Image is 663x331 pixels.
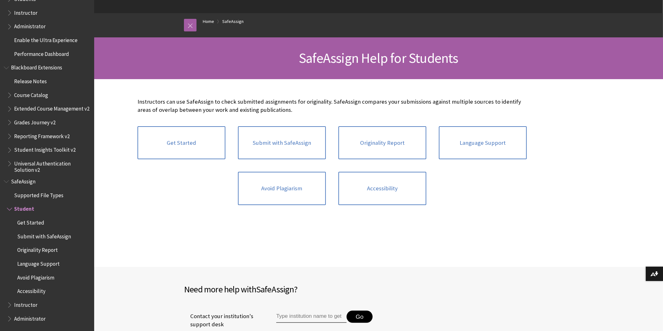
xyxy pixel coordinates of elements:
[14,190,63,198] span: Supported File Types
[347,311,373,323] button: Go
[17,286,46,295] span: Accessibility
[222,18,244,25] a: SafeAssign
[17,258,60,267] span: Language Support
[4,176,90,324] nav: Book outline for Blackboard SafeAssign
[14,8,37,16] span: Instructor
[338,126,426,160] a: Originality Report
[256,284,294,295] span: SafeAssign
[14,49,69,57] span: Performance Dashboard
[137,98,527,114] p: Instructors can use SafeAssign to check submitted assignments for originality. SafeAssign compare...
[14,90,48,98] span: Course Catalog
[14,35,78,43] span: Enable the Ultra Experience
[14,145,76,153] span: Student Insights Toolkit v2
[17,245,58,253] span: Originality Report
[137,126,225,160] a: Get Started
[238,126,326,160] a: Submit with SafeAssign
[14,131,70,139] span: Reporting Framework v2
[14,117,56,126] span: Grades Journey v2
[184,312,262,328] span: Contact your institution's support desk
[11,62,62,71] span: Blackboard Extensions
[14,104,89,112] span: Extended Course Management v2
[17,217,44,226] span: Get Started
[14,204,34,212] span: Student
[14,313,46,322] span: Administrator
[238,172,326,205] a: Avoid Plagiarism
[17,231,71,240] span: Submit with SafeAssign
[14,76,47,84] span: Release Notes
[4,62,90,173] nav: Book outline for Blackboard Extensions
[184,283,379,296] h2: Need more help with ?
[338,172,426,205] a: Accessibility
[11,176,35,185] span: SafeAssign
[299,49,458,67] span: SafeAssign Help for Students
[439,126,527,160] a: Language Support
[17,272,54,281] span: Avoid Plagiarism
[14,158,90,173] span: Universal Authentication Solution v2
[203,18,214,25] a: Home
[14,300,37,308] span: Instructor
[14,21,46,30] span: Administrator
[276,311,347,323] input: Type institution name to get support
